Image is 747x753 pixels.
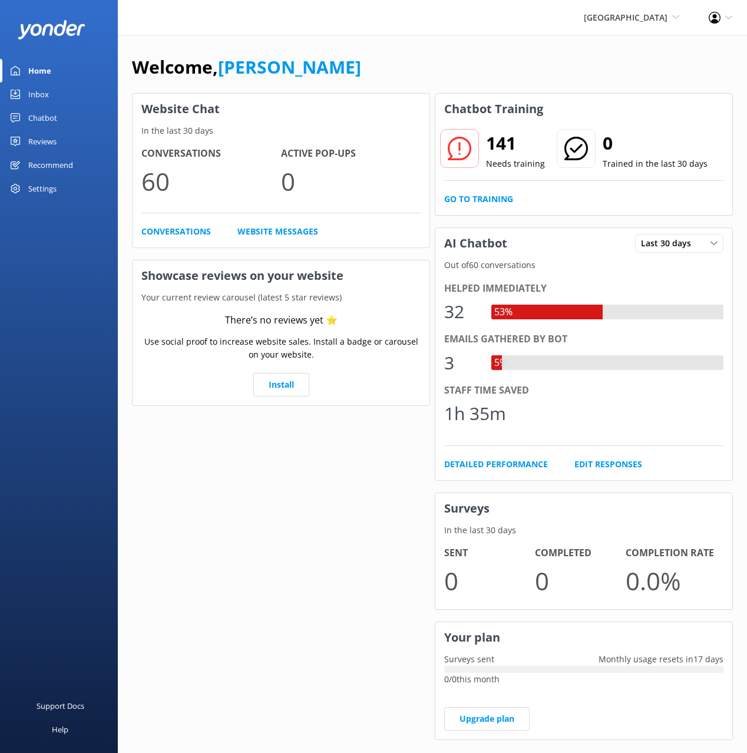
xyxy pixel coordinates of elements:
[626,546,716,561] h4: Completion Rate
[435,259,732,272] p: Out of 60 conversations
[253,373,309,397] a: Install
[52,718,68,741] div: Help
[37,694,84,718] div: Support Docs
[133,291,429,304] p: Your current review carousel (latest 5 star reviews)
[535,561,626,600] p: 0
[444,546,535,561] h4: Sent
[141,335,421,362] p: Use social proof to increase website sales. Install a badge or carousel on your website.
[486,129,545,157] h2: 141
[435,622,732,653] h3: Your plan
[28,82,49,106] div: Inbox
[444,561,535,600] p: 0
[133,260,429,291] h3: Showcase reviews on your website
[444,349,480,377] div: 3
[435,493,732,524] h3: Surveys
[133,94,429,124] h3: Website Chat
[535,546,626,561] h4: Completed
[444,458,548,471] a: Detailed Performance
[141,146,281,161] h4: Conversations
[444,298,480,326] div: 32
[28,106,57,130] div: Chatbot
[444,707,530,731] a: Upgrade plan
[444,673,723,686] p: 0 / 0 this month
[18,20,85,39] img: yonder-white-logo.png
[486,157,545,170] p: Needs training
[435,94,552,124] h3: Chatbot Training
[281,161,421,201] p: 0
[590,653,732,666] p: Monthly usage resets in 17 days
[225,313,338,328] div: There’s no reviews yet ⭐
[435,653,503,666] p: Surveys sent
[237,225,318,238] a: Website Messages
[28,153,73,177] div: Recommend
[281,146,421,161] h4: Active Pop-ups
[218,55,361,79] a: [PERSON_NAME]
[28,130,57,153] div: Reviews
[141,225,211,238] a: Conversations
[435,228,516,259] h3: AI Chatbot
[444,281,723,296] div: Helped immediately
[444,332,723,347] div: Emails gathered by bot
[641,237,698,250] span: Last 30 days
[141,161,281,201] p: 60
[574,458,642,471] a: Edit Responses
[444,399,506,428] div: 1h 35m
[132,53,361,81] h1: Welcome,
[584,12,667,23] span: [GEOGRAPHIC_DATA]
[133,124,429,137] p: In the last 30 days
[491,355,510,371] div: 5%
[603,157,708,170] p: Trained in the last 30 days
[491,305,515,320] div: 53%
[603,129,708,157] h2: 0
[28,177,57,200] div: Settings
[28,59,51,82] div: Home
[626,561,716,600] p: 0.0 %
[444,193,513,206] a: Go to Training
[435,524,732,537] p: In the last 30 days
[444,383,723,398] div: Staff time saved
